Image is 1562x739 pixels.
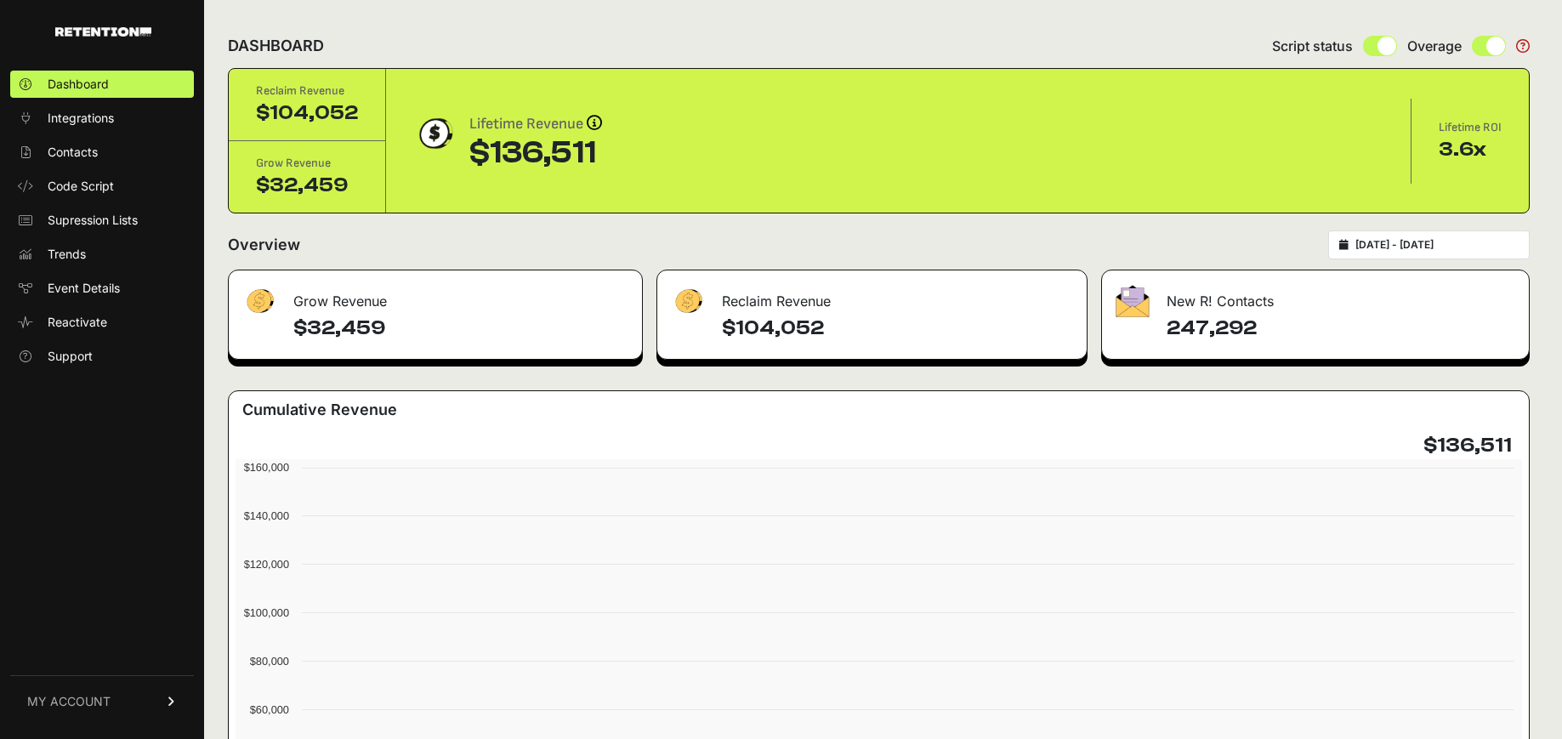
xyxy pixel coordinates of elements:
[1116,285,1150,317] img: fa-envelope-19ae18322b30453b285274b1b8af3d052b27d846a4fbe8435d1a52b978f639a2.png
[250,703,289,716] text: $60,000
[10,139,194,166] a: Contacts
[242,285,276,318] img: fa-dollar-13500eef13a19c4ab2b9ed9ad552e47b0d9fc28b02b83b90ba0e00f96d6372e9.png
[48,76,109,93] span: Dashboard
[10,173,194,200] a: Code Script
[10,675,194,727] a: MY ACCOUNT
[469,136,602,170] div: $136,511
[10,309,194,336] a: Reactivate
[55,27,151,37] img: Retention.com
[1102,270,1529,321] div: New R! Contacts
[250,655,289,668] text: $80,000
[293,315,628,342] h4: $32,459
[256,99,358,127] div: $104,052
[657,270,1086,321] div: Reclaim Revenue
[244,461,289,474] text: $160,000
[1407,36,1462,56] span: Overage
[722,315,1072,342] h4: $104,052
[1439,119,1502,136] div: Lifetime ROI
[10,275,194,302] a: Event Details
[244,509,289,522] text: $140,000
[1167,315,1515,342] h4: 247,292
[256,82,358,99] div: Reclaim Revenue
[1423,432,1512,459] h4: $136,511
[10,207,194,234] a: Supression Lists
[228,233,300,257] h2: Overview
[48,110,114,127] span: Integrations
[48,314,107,331] span: Reactivate
[1272,36,1353,56] span: Script status
[10,343,194,370] a: Support
[48,246,86,263] span: Trends
[242,398,397,422] h3: Cumulative Revenue
[228,34,324,58] h2: DASHBOARD
[48,280,120,297] span: Event Details
[27,693,111,710] span: MY ACCOUNT
[48,212,138,229] span: Supression Lists
[256,155,358,172] div: Grow Revenue
[413,112,456,155] img: dollar-coin-05c43ed7efb7bc0c12610022525b4bbbb207c7efeef5aecc26f025e68dcafac9.png
[229,270,642,321] div: Grow Revenue
[671,285,705,318] img: fa-dollar-13500eef13a19c4ab2b9ed9ad552e47b0d9fc28b02b83b90ba0e00f96d6372e9.png
[48,178,114,195] span: Code Script
[244,558,289,571] text: $120,000
[48,348,93,365] span: Support
[48,144,98,161] span: Contacts
[469,112,602,136] div: Lifetime Revenue
[10,105,194,132] a: Integrations
[10,241,194,268] a: Trends
[256,172,358,199] div: $32,459
[10,71,194,98] a: Dashboard
[244,606,289,619] text: $100,000
[1439,136,1502,163] div: 3.6x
